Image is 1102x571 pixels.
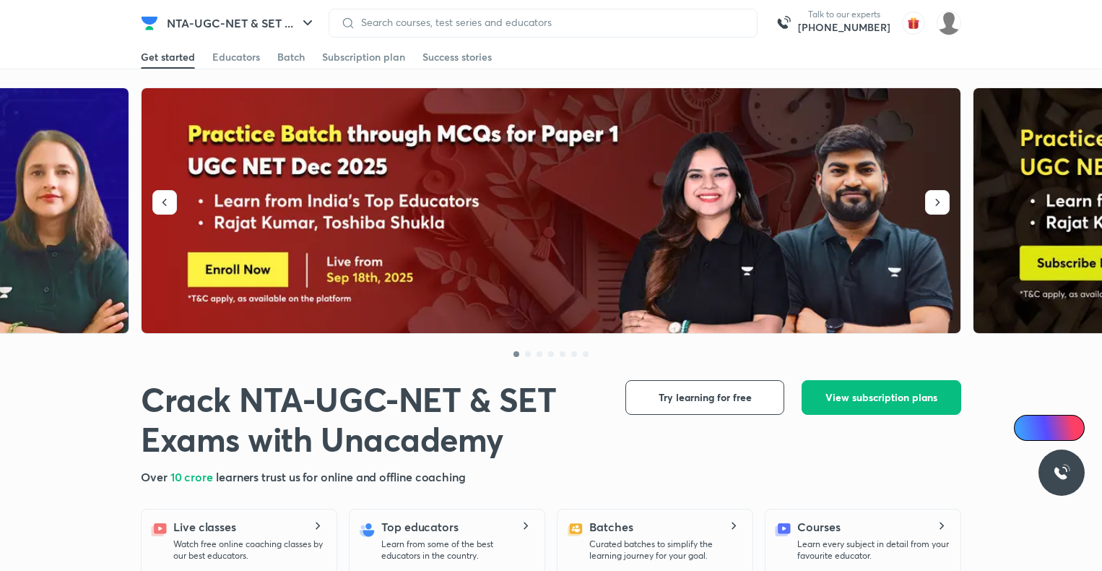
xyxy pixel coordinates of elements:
[212,50,260,64] div: Educators
[1023,422,1034,434] img: Icon
[659,390,752,405] span: Try learning for free
[802,380,961,415] button: View subscription plans
[381,518,459,536] h5: Top educators
[322,46,405,69] a: Subscription plan
[173,538,325,562] p: Watch free online coaching classes by our best educators.
[322,50,405,64] div: Subscription plan
[277,46,305,69] a: Batch
[141,380,602,460] h1: Crack NTA-UGC-NET & SET Exams with Unacademy
[355,17,745,28] input: Search courses, test series and educators
[797,538,949,562] p: Learn every subject in detail from your favourite educator.
[422,46,492,69] a: Success stories
[902,12,925,35] img: avatar
[141,46,195,69] a: Get started
[216,469,466,484] span: learners trust us for online and offline coaching
[158,9,325,38] button: NTA-UGC-NET & SET ...
[589,518,633,536] h5: Batches
[797,518,840,536] h5: Courses
[422,50,492,64] div: Success stories
[170,469,216,484] span: 10 crore
[798,20,890,35] a: [PHONE_NUMBER]
[141,469,170,484] span: Over
[212,46,260,69] a: Educators
[1014,415,1085,441] a: Ai Doubts
[798,9,890,20] p: Talk to our experts
[381,538,533,562] p: Learn from some of the best educators in the country.
[141,14,158,32] img: Company Logo
[141,50,195,64] div: Get started
[277,50,305,64] div: Batch
[937,11,961,35] img: Durgesh kanwar
[625,380,784,415] button: Try learning for free
[825,390,937,405] span: View subscription plans
[1038,422,1076,434] span: Ai Doubts
[769,9,798,38] img: call-us
[173,518,236,536] h5: Live classes
[1053,464,1070,481] img: ttu
[589,538,741,562] p: Curated batches to simplify the learning journey for your goal.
